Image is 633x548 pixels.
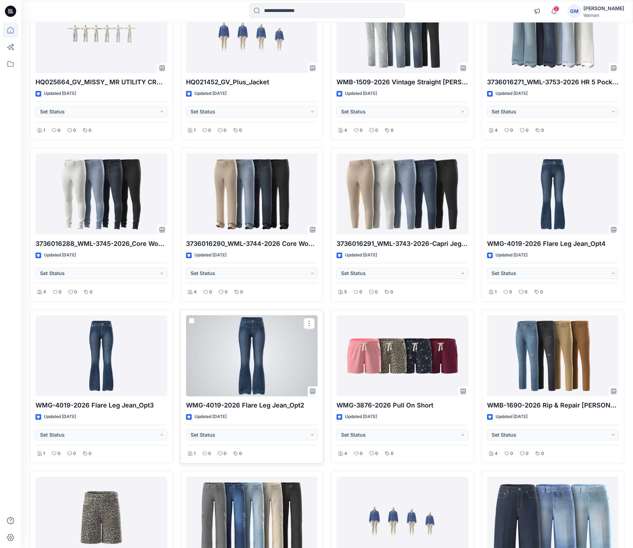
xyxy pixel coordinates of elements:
p: 0 [391,127,394,134]
p: 0 [208,450,211,457]
p: 0 [375,127,378,134]
p: 1 [43,127,45,134]
p: 4 [495,127,498,134]
p: WMG-4019-2026 Flare Leg Jean_Opt2 [186,400,318,410]
p: 0 [360,450,363,457]
p: 0 [224,450,226,457]
p: 0 [510,127,513,134]
p: 0 [58,127,60,134]
p: HQ021452_GV_Plus_Jacket [186,77,318,87]
p: 4 [344,450,347,457]
p: 3736016290_WML-3744-2026 Core Woven Crop Straight Jegging - Inseam 29 [186,239,318,249]
p: 0 [240,288,243,296]
p: 3736016271_WML-3753-2026 HR 5 Pocket Wide Leg - Inseam 30 [487,77,619,87]
p: 4 [194,288,197,296]
p: 0 [239,127,242,134]
a: 3736016290_WML-3744-2026 Core Woven Crop Straight Jegging - Inseam 29 [186,154,318,235]
p: 0 [209,288,212,296]
p: 0 [360,127,363,134]
p: 0 [391,450,394,457]
p: WMB-1509-2026 Vintage Straight [PERSON_NAME] [337,77,468,87]
p: 1 [194,127,196,134]
p: 0 [526,127,529,134]
p: 0 [375,288,378,296]
p: 0 [526,450,529,457]
div: GM [568,5,581,18]
p: 0 [89,450,91,457]
p: Updated [DATE] [194,252,226,259]
p: Updated [DATE] [44,252,76,259]
p: Updated [DATE] [345,90,377,97]
p: 0 [541,127,544,134]
p: WMG-4019-2026 Flare Leg Jean_Opt4 [487,239,619,249]
a: WMG-4019-2026 Flare Leg Jean_Opt2 [186,315,318,396]
p: 4 [344,127,347,134]
p: WMG-3876-2026 Pull On Short [337,400,468,410]
p: HQ025664_GV_MISSY_ MR UTILITY CROPPED STRAIGHT LEG [36,77,167,87]
span: 2 [554,6,559,12]
p: 3736016288_WML-3745-2026_Core Woven Skinny Jegging-Inseam 28.5 [36,239,167,249]
a: WMB-1690-2026 Rip & Repair Jean [487,315,619,396]
p: 0 [540,288,543,296]
div: [PERSON_NAME] [583,4,624,13]
p: WMB-1690-2026 Rip & Repair [PERSON_NAME] [487,400,619,410]
p: 0 [89,127,91,134]
p: 4 [495,450,498,457]
p: 0 [239,450,242,457]
p: Updated [DATE] [194,90,226,97]
p: 0 [59,288,62,296]
p: Updated [DATE] [495,90,527,97]
p: 1 [194,450,196,457]
p: 0 [208,127,211,134]
p: 0 [510,450,513,457]
p: Updated [DATE] [345,252,377,259]
p: 1 [495,288,497,296]
p: 0 [74,288,77,296]
p: Updated [DATE] [194,413,226,420]
p: Updated [DATE] [44,90,76,97]
p: 0 [224,127,226,134]
p: Updated [DATE] [345,413,377,420]
p: Updated [DATE] [495,413,527,420]
a: WMG-4019-2026 Flare Leg Jean_Opt4 [487,154,619,235]
p: WMG-4019-2026 Flare Leg Jean_Opt3 [36,400,167,410]
p: 0 [359,288,362,296]
a: 3736016291_WML-3743-2026-Capri Jegging-Inseam 23 Inch [337,154,468,235]
p: 4 [43,288,46,296]
p: 0 [390,288,393,296]
p: 0 [73,450,76,457]
p: 0 [375,450,378,457]
a: 3736016288_WML-3745-2026_Core Woven Skinny Jegging-Inseam 28.5 [36,154,167,235]
div: Walmart [583,13,624,18]
a: WMG-4019-2026 Flare Leg Jean_Opt3 [36,315,167,396]
p: 0 [225,288,228,296]
p: 0 [525,288,527,296]
p: Updated [DATE] [495,252,527,259]
p: 0 [509,288,512,296]
p: 0 [90,288,92,296]
p: 5 [344,288,347,296]
p: 0 [541,450,544,457]
p: 0 [58,450,60,457]
p: Updated [DATE] [44,413,76,420]
p: 1 [43,450,45,457]
p: 3736016291_WML-3743-2026-Capri Jegging-Inseam 23 Inch [337,239,468,249]
p: 0 [73,127,76,134]
a: WMG-3876-2026 Pull On Short [337,315,468,396]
